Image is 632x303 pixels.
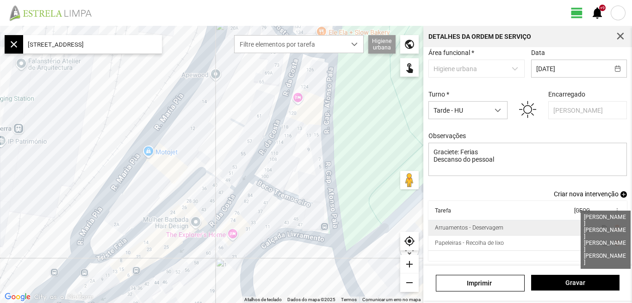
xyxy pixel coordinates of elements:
[244,297,282,303] button: Atalhos de teclado
[400,171,419,189] button: Arraste o Pegman para o mapa para abrir o Street View
[531,49,545,56] label: Data
[2,291,33,303] img: Google
[400,58,419,77] div: touch_app
[548,91,585,98] label: Encarregado
[590,6,604,20] span: notifications
[429,102,489,119] span: Tarde - HU
[2,291,33,303] a: Abrir esta área no Google Maps (abre uma nova janela)
[531,275,620,291] button: Gravar
[435,207,451,214] div: Tarefa
[574,207,593,214] div: [GEOGRAPHIC_DATA]
[5,35,23,54] div: close
[341,297,357,302] a: Termos (abre num novo separador)
[400,273,419,292] div: remove
[536,279,614,286] span: Gravar
[620,191,627,198] span: add
[428,91,449,98] label: Turno *
[362,297,421,302] a: Comunicar um erro no mapa
[400,232,419,250] div: my_location
[428,33,531,40] div: Detalhes da Ordem de Serviço
[368,35,396,54] div: Higiene urbana
[400,35,419,54] div: public
[435,240,504,246] div: Papeleiras - Recolha de lixo
[23,35,162,54] input: Pesquise por local
[519,100,536,119] img: 01d.svg
[570,6,584,20] span: view_day
[6,5,102,21] img: file
[613,207,620,214] span: more_vert
[428,49,474,56] label: Área funcional *
[435,224,503,231] div: Arruamentos - Deservagem
[554,190,619,198] span: Criar nova intervenção
[400,255,419,273] div: add
[581,211,631,269] div: [PERSON_NAME] [PERSON_NAME] [PERSON_NAME] [PERSON_NAME]
[489,102,507,119] div: dropdown trigger
[428,132,466,139] label: Observações
[599,5,606,11] div: +9
[287,297,335,302] span: Dados do mapa ©2025
[235,36,346,53] span: Filtre elementos por tarefa
[346,36,364,53] div: dropdown trigger
[436,275,524,291] a: Imprimir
